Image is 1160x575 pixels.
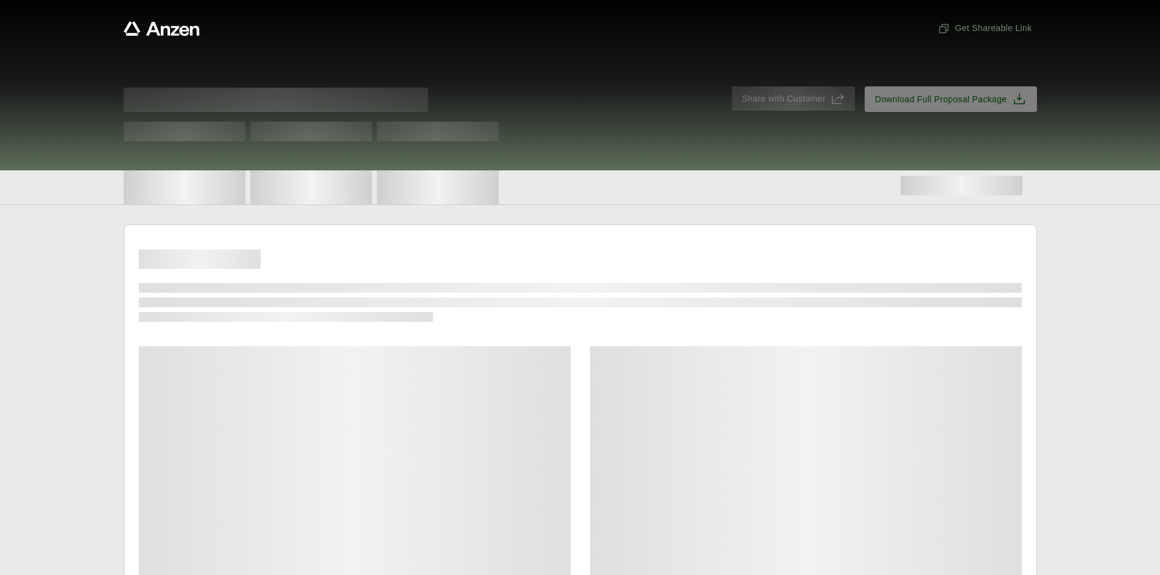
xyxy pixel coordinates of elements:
span: Test [124,122,245,141]
span: Test [250,122,372,141]
span: Share with Customer [742,92,825,105]
a: Anzen website [124,21,200,36]
button: Get Shareable Link [933,17,1036,40]
span: Proposal for [124,88,428,112]
span: Get Shareable Link [938,22,1032,35]
span: Test [377,122,499,141]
